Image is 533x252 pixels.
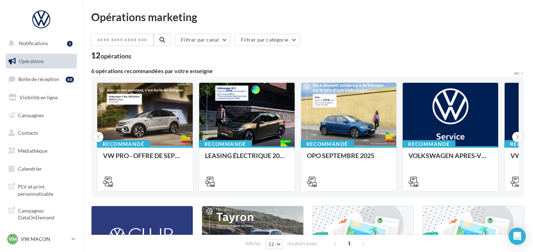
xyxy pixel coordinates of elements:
[9,236,17,243] span: VM
[4,54,78,69] a: Opérations
[4,90,78,105] a: Visibilité en ligne
[268,241,275,247] span: 12
[301,140,354,148] div: Recommandé
[235,34,300,46] button: Filtrer par catégorie
[509,228,526,245] div: Open Intercom Messenger
[4,125,78,141] a: Contacts
[4,143,78,158] a: Médiathèque
[4,36,75,51] button: Notifications 1
[199,140,252,148] div: Recommandé
[19,58,44,64] span: Opérations
[18,182,74,197] span: PLV et print personnalisable
[66,77,74,82] div: 48
[287,240,317,247] span: résultats/page
[67,41,73,47] div: 1
[18,76,59,82] span: Boîte de réception
[4,203,78,224] a: Campagnes DataOnDemand
[18,206,74,221] span: Campagnes DataOnDemand
[18,148,47,154] span: Médiathèque
[91,11,524,22] div: Opérations marketing
[18,166,42,172] span: Calendrier
[307,152,391,166] div: OPO SEPTEMBRE 2025
[245,240,261,247] span: Afficher
[19,40,48,46] span: Notifications
[91,68,513,74] div: 6 opérations recommandées par votre enseigne
[18,130,38,136] span: Contacts
[6,232,77,246] a: VM VW MACON
[4,179,78,200] a: PLV et print personnalisable
[91,52,131,60] div: 12
[402,140,455,148] div: Recommandé
[175,34,231,46] button: Filtrer par canal
[18,112,44,118] span: Campagnes
[4,161,78,176] a: Calendrier
[4,108,78,123] a: Campagnes
[205,152,289,166] div: LEASING ÉLECTRIQUE 2025
[103,152,187,166] div: VW PRO - OFFRE DE SEPTEMBRE 25
[408,152,492,166] div: VOLKSWAGEN APRES-VENTE
[21,236,69,243] p: VW MACON
[100,53,131,59] div: opérations
[97,140,150,148] div: Recommandé
[265,239,284,249] button: 12
[343,238,355,249] span: 1
[19,94,58,100] span: Visibilité en ligne
[4,71,78,87] a: Boîte de réception48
